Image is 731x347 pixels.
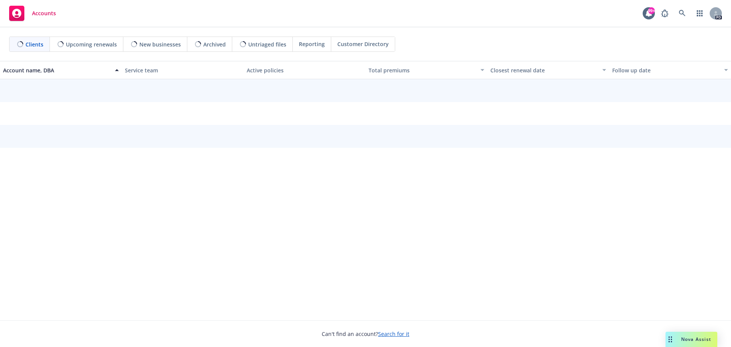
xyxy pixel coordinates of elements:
[66,40,117,48] span: Upcoming renewals
[3,66,110,74] div: Account name, DBA
[612,66,720,74] div: Follow up date
[337,40,389,48] span: Customer Directory
[247,66,362,74] div: Active policies
[365,61,487,79] button: Total premiums
[675,6,690,21] a: Search
[692,6,707,21] a: Switch app
[203,40,226,48] span: Archived
[487,61,609,79] button: Closest renewal date
[139,40,181,48] span: New businesses
[378,330,409,337] a: Search for it
[32,10,56,16] span: Accounts
[657,6,672,21] a: Report a Bug
[248,40,286,48] span: Untriaged files
[6,3,59,24] a: Accounts
[681,336,711,342] span: Nova Assist
[609,61,731,79] button: Follow up date
[666,332,717,347] button: Nova Assist
[122,61,244,79] button: Service team
[299,40,325,48] span: Reporting
[666,332,675,347] div: Drag to move
[490,66,598,74] div: Closest renewal date
[125,66,241,74] div: Service team
[648,7,655,14] div: 99+
[369,66,476,74] div: Total premiums
[244,61,365,79] button: Active policies
[26,40,43,48] span: Clients
[322,330,409,338] span: Can't find an account?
